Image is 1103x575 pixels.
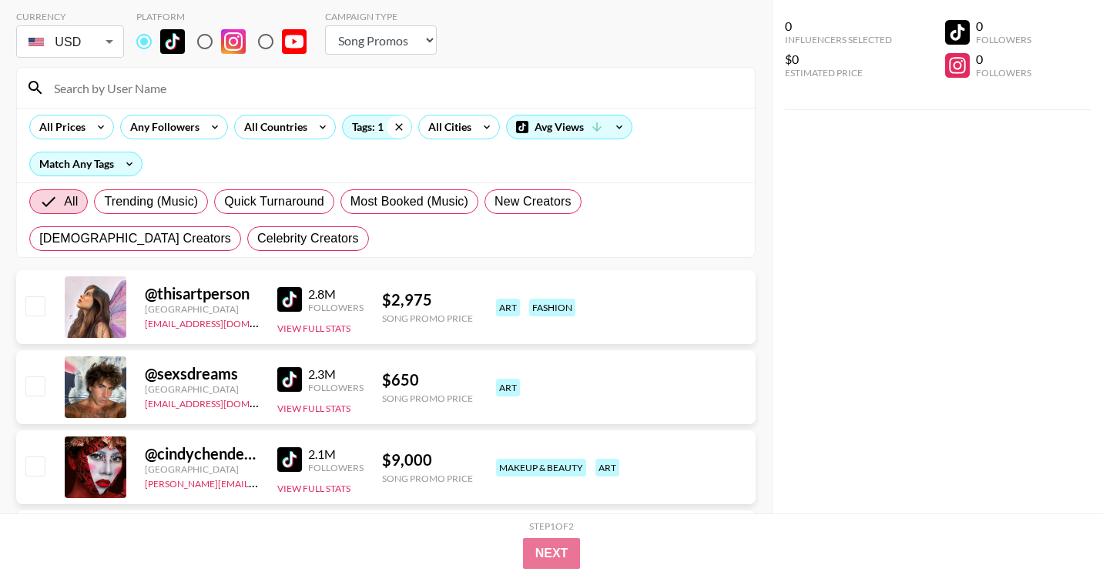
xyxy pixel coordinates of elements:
div: Followers [308,302,364,313]
div: Campaign Type [325,11,437,22]
div: 2.3M [308,366,364,382]
div: makeup & beauty [496,459,586,476]
input: Search by User Name [45,75,746,100]
div: Match Any Tags [30,152,142,176]
div: art [496,299,520,316]
button: View Full Stats [277,403,350,414]
div: Song Promo Price [382,393,473,404]
div: $0 [785,52,892,67]
div: [GEOGRAPHIC_DATA] [145,463,259,475]
button: View Full Stats [277,323,350,334]
div: Estimated Price [785,67,892,79]
span: New Creators [495,192,572,211]
img: TikTok [160,29,185,54]
a: [EMAIL_ADDRESS][DOMAIN_NAME] [145,315,300,329]
div: Step 1 of 2 [529,520,574,532]
div: @ sexsdreams [145,364,259,383]
div: Avg Views [507,115,632,139]
div: USD [19,28,121,55]
span: Celebrity Creators [257,229,359,248]
button: View Full Stats [277,483,350,494]
img: Instagram [221,29,246,54]
div: Any Followers [121,115,203,139]
a: [EMAIL_ADDRESS][DOMAIN_NAME] [145,395,300,410]
div: 0 [976,18,1031,34]
div: 0 [785,18,892,34]
div: $ 9,000 [382,450,473,470]
span: All [64,192,78,211]
div: Followers [976,67,1031,79]
span: [DEMOGRAPHIC_DATA] Creators [39,229,231,248]
div: Followers [308,462,364,473]
a: [PERSON_NAME][EMAIL_ADDRESS][DOMAIN_NAME] [145,475,373,490]
span: Most Booked (Music) [350,192,468,211]
button: Next [523,538,581,569]
div: [GEOGRAPHIC_DATA] [145,383,259,395]
div: art [496,379,520,396]
div: 2.8M [308,286,364,302]
div: All Countries [235,115,310,139]
span: Trending (Music) [104,192,198,211]
img: YouTube [282,29,307,54]
div: Followers [308,382,364,393]
div: All Cities [419,115,474,139]
div: Platform [136,11,319,22]
div: 2.1M [308,446,364,462]
div: @ thisartperson [145,284,259,303]
div: art [595,459,619,476]
div: Song Promo Price [382,473,473,484]
div: $ 2,975 [382,290,473,309]
div: All Prices [30,115,89,139]
span: Quick Turnaround [224,192,324,211]
iframe: Drift Widget Chat Controller [1026,498,1085,557]
div: 0 [976,52,1031,67]
div: Influencers Selected [785,34,892,45]
div: Song Promo Price [382,313,473,324]
div: fashion [529,299,575,316]
div: [GEOGRAPHIC_DATA] [145,303,259,315]
div: $ 650 [382,370,473,389]
img: TikTok [277,447,302,472]
img: TikTok [277,367,302,392]
img: TikTok [277,287,302,312]
div: Followers [976,34,1031,45]
div: Currency [16,11,124,22]
div: Tags: 1 [343,115,411,139]
div: @ cindychendesigns [145,444,259,463]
